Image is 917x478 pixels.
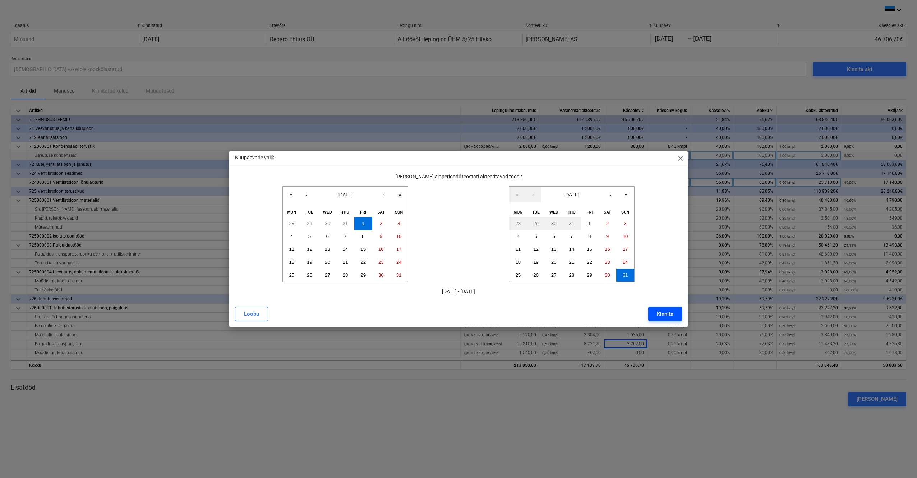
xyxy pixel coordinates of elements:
[527,256,545,269] button: August 19, 2025
[376,187,392,202] button: ›
[606,221,609,226] abbr: August 2, 2025
[362,221,364,226] abbr: August 1, 2025
[395,210,403,214] abbr: Sunday
[380,221,382,226] abbr: August 2, 2025
[283,230,301,243] button: August 4, 2025
[390,217,408,230] button: August 3, 2025
[336,217,354,230] button: July 31, 2025
[307,259,312,265] abbr: August 19, 2025
[235,173,682,181] p: [PERSON_NAME] ajaperioodil teostati akteeritavad tööd?
[515,221,521,226] abbr: July 28, 2025
[326,234,329,239] abbr: August 6, 2025
[372,256,390,269] button: August 23, 2025
[360,210,366,214] abbr: Friday
[336,230,354,243] button: August 7, 2025
[509,187,525,202] button: «
[603,187,618,202] button: ›
[307,247,312,252] abbr: August 12, 2025
[570,234,573,239] abbr: August 7, 2025
[343,259,348,265] abbr: August 21, 2025
[525,187,541,202] button: ‹
[287,210,296,214] abbr: Monday
[553,234,555,239] abbr: August 6, 2025
[568,210,576,214] abbr: Thursday
[396,259,402,265] abbr: August 24, 2025
[380,234,382,239] abbr: August 9, 2025
[587,259,592,265] abbr: August 22, 2025
[605,272,610,278] abbr: August 30, 2025
[515,247,521,252] abbr: August 11, 2025
[509,243,527,256] button: August 11, 2025
[599,256,617,269] button: August 23, 2025
[396,247,402,252] abbr: August 17, 2025
[623,272,628,278] abbr: August 31, 2025
[307,221,312,226] abbr: July 29, 2025
[354,230,372,243] button: August 8, 2025
[545,217,563,230] button: July 30, 2025
[545,243,563,256] button: August 13, 2025
[306,210,313,214] abbr: Tuesday
[563,217,581,230] button: July 31, 2025
[392,187,408,202] button: »
[606,234,609,239] abbr: August 9, 2025
[343,272,348,278] abbr: August 28, 2025
[599,217,617,230] button: August 2, 2025
[621,210,629,214] abbr: Sunday
[581,230,599,243] button: August 8, 2025
[605,247,610,252] abbr: August 16, 2025
[360,259,366,265] abbr: August 22, 2025
[283,256,301,269] button: August 18, 2025
[569,221,575,226] abbr: July 31, 2025
[336,269,354,282] button: August 28, 2025
[563,230,581,243] button: August 7, 2025
[551,259,557,265] abbr: August 20, 2025
[323,210,332,214] abbr: Wednesday
[623,259,628,265] abbr: August 24, 2025
[581,256,599,269] button: August 22, 2025
[299,187,314,202] button: ‹
[372,243,390,256] button: August 16, 2025
[517,234,519,239] abbr: August 4, 2025
[545,256,563,269] button: August 20, 2025
[325,221,330,226] abbr: July 30, 2025
[549,210,558,214] abbr: Wednesday
[354,269,372,282] button: August 29, 2025
[354,256,372,269] button: August 22, 2025
[569,247,575,252] abbr: August 14, 2025
[307,272,312,278] abbr: August 26, 2025
[514,210,523,214] abbr: Monday
[616,269,634,282] button: August 31, 2025
[527,243,545,256] button: August 12, 2025
[527,230,545,243] button: August 5, 2025
[325,259,330,265] abbr: August 20, 2025
[533,221,539,226] abbr: July 29, 2025
[343,247,348,252] abbr: August 14, 2025
[509,269,527,282] button: August 25, 2025
[563,256,581,269] button: August 21, 2025
[318,269,336,282] button: August 27, 2025
[378,247,384,252] abbr: August 16, 2025
[545,230,563,243] button: August 6, 2025
[527,269,545,282] button: August 26, 2025
[569,259,575,265] abbr: August 21, 2025
[372,230,390,243] button: August 9, 2025
[397,221,400,226] abbr: August 3, 2025
[676,154,685,163] span: close
[343,221,348,226] abbr: July 31, 2025
[318,217,336,230] button: July 30, 2025
[372,217,390,230] button: August 2, 2025
[344,234,346,239] abbr: August 7, 2025
[599,269,617,282] button: August 30, 2025
[283,187,299,202] button: «
[581,217,599,230] button: August 1, 2025
[616,217,634,230] button: August 3, 2025
[314,187,376,202] button: [DATE]
[390,230,408,243] button: August 10, 2025
[318,243,336,256] button: August 13, 2025
[533,247,539,252] abbr: August 12, 2025
[657,309,673,319] div: Kinnita
[354,217,372,230] button: August 1, 2025
[564,192,579,197] span: [DATE]
[527,217,545,230] button: July 29, 2025
[509,256,527,269] button: August 18, 2025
